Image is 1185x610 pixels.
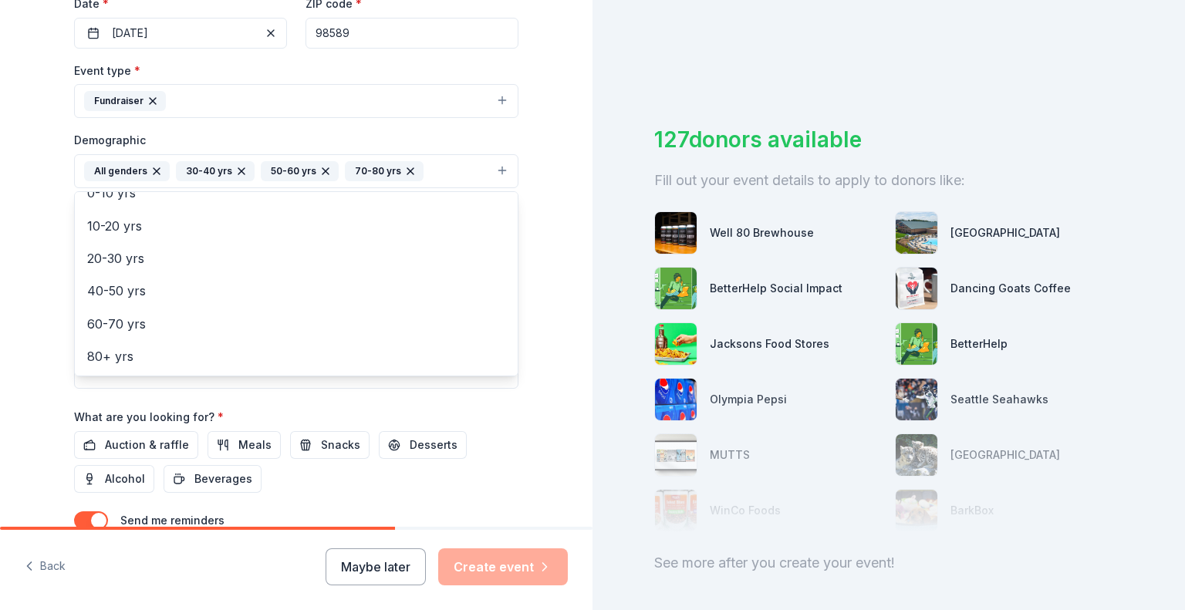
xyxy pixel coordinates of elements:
[74,154,518,188] button: All genders30-40 yrs50-60 yrs70-80 yrs
[87,281,505,301] span: 40-50 yrs
[87,346,505,366] span: 80+ yrs
[87,183,505,203] span: 0-10 yrs
[84,161,170,181] div: All genders
[176,161,255,181] div: 30-40 yrs
[87,216,505,236] span: 10-20 yrs
[261,161,339,181] div: 50-60 yrs
[87,248,505,268] span: 20-30 yrs
[74,191,518,376] div: All genders30-40 yrs50-60 yrs70-80 yrs
[87,314,505,334] span: 60-70 yrs
[345,161,424,181] div: 70-80 yrs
